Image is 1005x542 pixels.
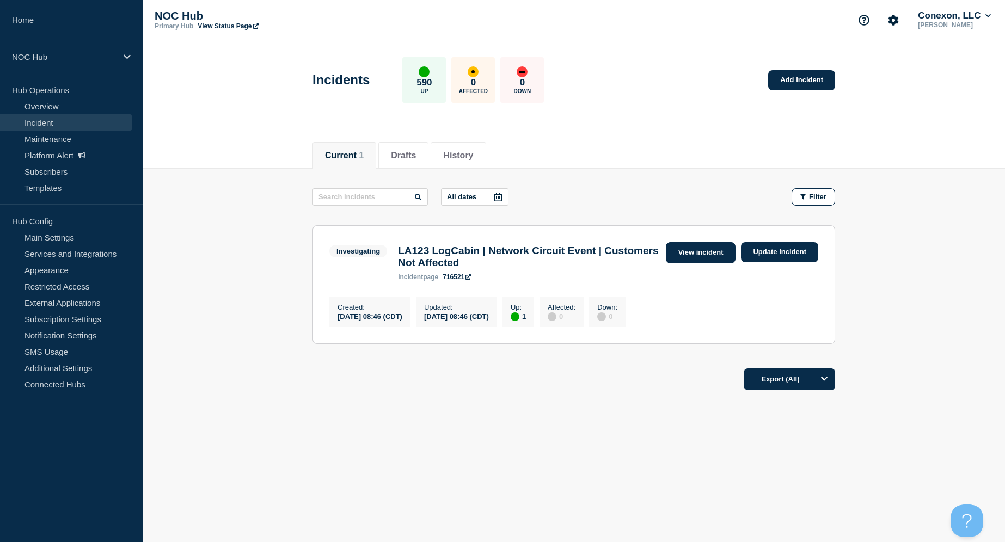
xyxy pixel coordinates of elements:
[916,21,993,29] p: [PERSON_NAME]
[517,66,528,77] div: down
[12,52,117,61] p: NOC Hub
[398,273,423,281] span: incident
[359,151,364,160] span: 1
[813,368,835,390] button: Options
[809,193,826,201] span: Filter
[443,151,473,161] button: History
[514,88,531,94] p: Down
[312,188,428,206] input: Search incidents
[741,242,818,262] a: Update incident
[951,504,983,537] iframe: Help Scout Beacon - Open
[597,312,606,321] div: disabled
[424,311,489,321] div: [DATE] 08:46 (CDT)
[198,22,258,30] a: View Status Page
[447,193,476,201] p: All dates
[325,151,364,161] button: Current 1
[511,303,526,311] p: Up :
[338,303,402,311] p: Created :
[441,188,508,206] button: All dates
[666,242,736,263] a: View incident
[548,303,575,311] p: Affected :
[792,188,835,206] button: Filter
[424,303,489,311] p: Updated :
[471,77,476,88] p: 0
[391,151,416,161] button: Drafts
[416,77,432,88] p: 590
[468,66,479,77] div: affected
[548,311,575,321] div: 0
[853,9,875,32] button: Support
[420,88,428,94] p: Up
[312,72,370,88] h1: Incidents
[916,10,993,21] button: Conexon, LLC
[338,311,402,321] div: [DATE] 08:46 (CDT)
[419,66,430,77] div: up
[548,312,556,321] div: disabled
[511,311,526,321] div: 1
[329,245,387,257] span: Investigating
[882,9,905,32] button: Account settings
[597,303,617,311] p: Down :
[520,77,525,88] p: 0
[768,70,835,90] a: Add incident
[155,10,372,22] p: NOC Hub
[597,311,617,321] div: 0
[459,88,488,94] p: Affected
[398,245,660,269] h3: LA123 LogCabin | Network Circuit Event | Customers Not Affected
[155,22,193,30] p: Primary Hub
[744,368,835,390] button: Export (All)
[511,312,519,321] div: up
[443,273,471,281] a: 716521
[398,273,438,281] p: page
